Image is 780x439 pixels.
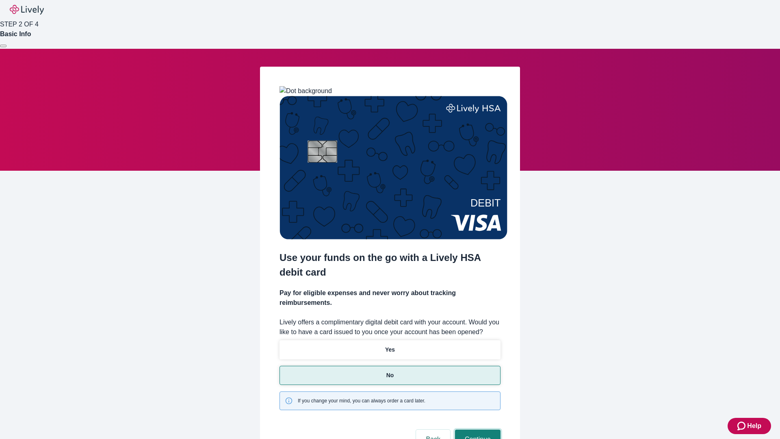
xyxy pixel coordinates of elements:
label: Lively offers a complimentary digital debit card with your account. Would you like to have a card... [279,317,500,337]
img: Dot background [279,86,332,96]
button: Zendesk support iconHelp [728,418,771,434]
p: Yes [385,346,395,354]
img: Lively [10,5,44,15]
h2: Use your funds on the go with a Lively HSA debit card [279,250,500,280]
span: Help [747,421,761,431]
button: Yes [279,340,500,359]
h4: Pay for eligible expenses and never worry about tracking reimbursements. [279,288,500,308]
span: If you change your mind, you can always order a card later. [298,397,425,404]
p: No [386,371,394,380]
img: Debit card [279,96,507,239]
button: No [279,366,500,385]
svg: Zendesk support icon [737,421,747,431]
